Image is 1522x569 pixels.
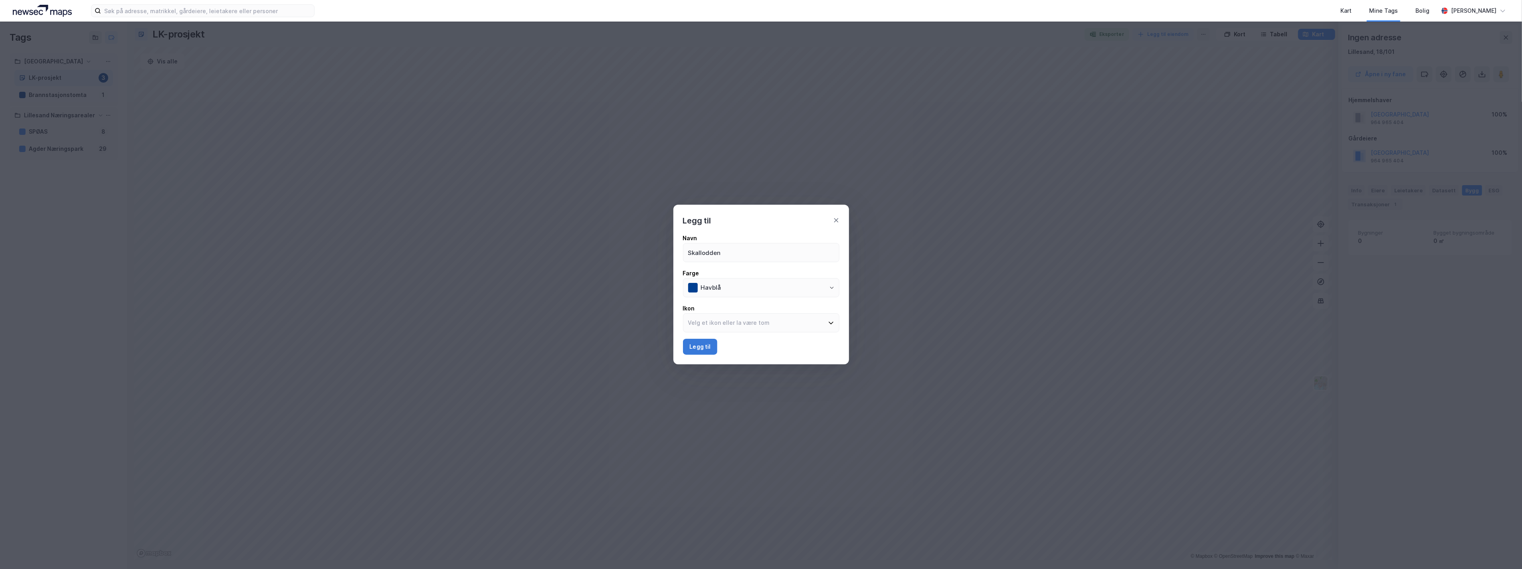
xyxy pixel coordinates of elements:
[1482,531,1522,569] div: Kontrollprogram for chat
[1340,6,1352,16] div: Kart
[683,214,711,227] div: Legg til
[1415,6,1429,16] div: Bolig
[683,269,839,278] div: Farge
[13,5,72,17] img: logo.a4113a55bc3d86da70a041830d287a7e.svg
[101,5,314,17] input: Søk på adresse, matrikkel, gårdeiere, leietakere eller personer
[1369,6,1398,16] div: Mine Tags
[696,279,839,297] input: ClearOpen
[683,233,839,243] div: Navn
[1482,531,1522,569] iframe: Chat Widget
[1451,6,1496,16] div: [PERSON_NAME]
[683,339,718,355] button: Legg til
[829,284,835,291] button: Open
[683,304,839,313] div: Ikon
[683,314,829,332] input: Velg et ikon eller la være tom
